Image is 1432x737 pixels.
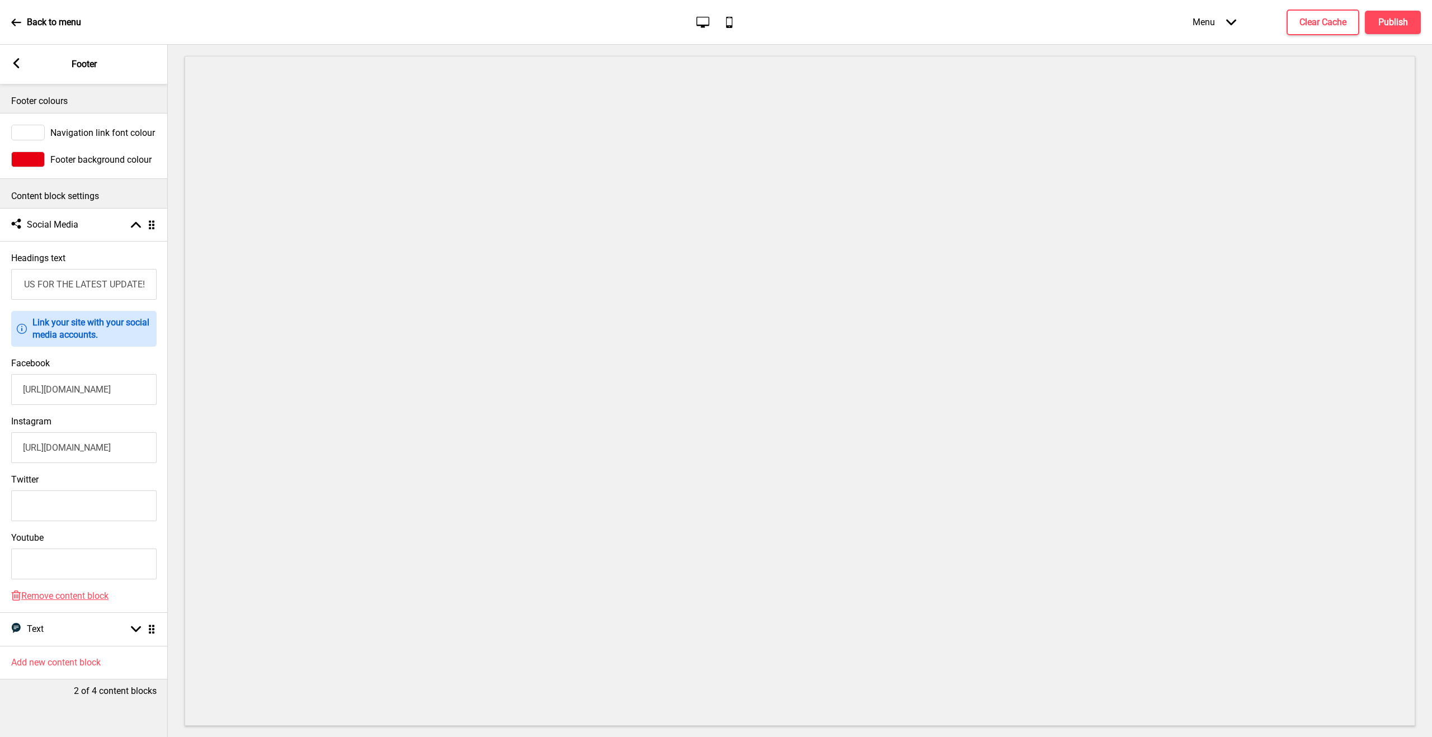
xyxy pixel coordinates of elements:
p: Content block settings [11,190,157,202]
span: Footer background colour [50,154,152,165]
span: Navigation link font colour [50,127,155,138]
h4: Social Media [27,219,78,231]
h4: Publish [1378,16,1408,29]
a: Back to menu [11,7,81,37]
label: Facebook [11,358,50,369]
p: 2 of 4 content blocks [74,685,157,697]
p: Back to menu [27,16,81,29]
button: Publish [1365,11,1421,34]
p: Footer [72,58,97,70]
div: Navigation link font colour [11,125,157,140]
button: Clear Cache [1287,10,1359,35]
p: Link your site with your social media accounts. [32,316,151,341]
span: Remove content block [21,590,109,601]
h4: Add new content block [11,656,101,669]
label: Youtube [11,532,44,543]
div: Footer background colour [11,152,157,167]
label: Instagram [11,416,51,427]
h4: Clear Cache [1299,16,1346,29]
h4: Text [27,623,44,635]
label: Headings text [11,253,65,263]
p: Footer colours [11,95,157,107]
div: Menu [1181,6,1247,39]
label: Twitter [11,474,39,485]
